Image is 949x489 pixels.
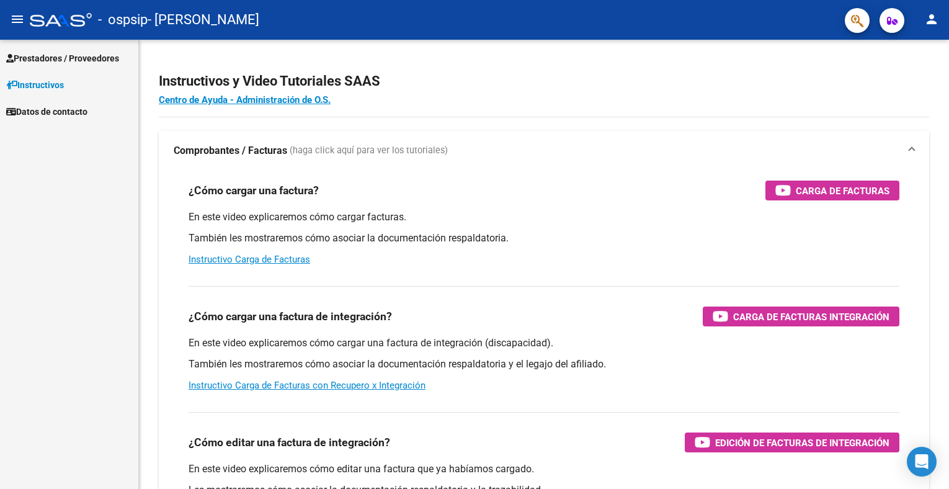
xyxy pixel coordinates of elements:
[6,78,64,92] span: Instructivos
[290,144,448,158] span: (haga click aquí para ver los tutoriales)
[796,183,889,199] span: Carga de Facturas
[685,433,899,452] button: Edición de Facturas de integración
[10,12,25,27] mat-icon: menu
[159,131,929,171] mat-expansion-panel-header: Comprobantes / Facturas (haga click aquí para ver los tutoriales)
[715,435,889,451] span: Edición de Facturas de integración
[765,181,899,200] button: Carga de Facturas
[189,210,899,224] p: En este video explicaremos cómo cargar facturas.
[159,70,929,93] h2: Instructivos y Video Tutoriales SAAS
[733,309,889,325] span: Carga de Facturas Integración
[98,6,148,34] span: - ospsip
[6,52,119,65] span: Prestadores / Proveedores
[703,307,899,326] button: Carga de Facturas Integración
[6,105,87,119] span: Datos de contacto
[924,12,939,27] mat-icon: person
[189,231,899,245] p: También les mostraremos cómo asociar la documentación respaldatoria.
[174,144,287,158] strong: Comprobantes / Facturas
[907,447,937,477] div: Open Intercom Messenger
[159,94,331,105] a: Centro de Ayuda - Administración de O.S.
[189,182,319,199] h3: ¿Cómo cargar una factura?
[189,336,899,350] p: En este video explicaremos cómo cargar una factura de integración (discapacidad).
[189,357,899,371] p: También les mostraremos cómo asociar la documentación respaldatoria y el legajo del afiliado.
[189,308,392,325] h3: ¿Cómo cargar una factura de integración?
[189,434,390,451] h3: ¿Cómo editar una factura de integración?
[189,380,425,391] a: Instructivo Carga de Facturas con Recupero x Integración
[189,462,899,476] p: En este video explicaremos cómo editar una factura que ya habíamos cargado.
[148,6,259,34] span: - [PERSON_NAME]
[189,254,310,265] a: Instructivo Carga de Facturas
